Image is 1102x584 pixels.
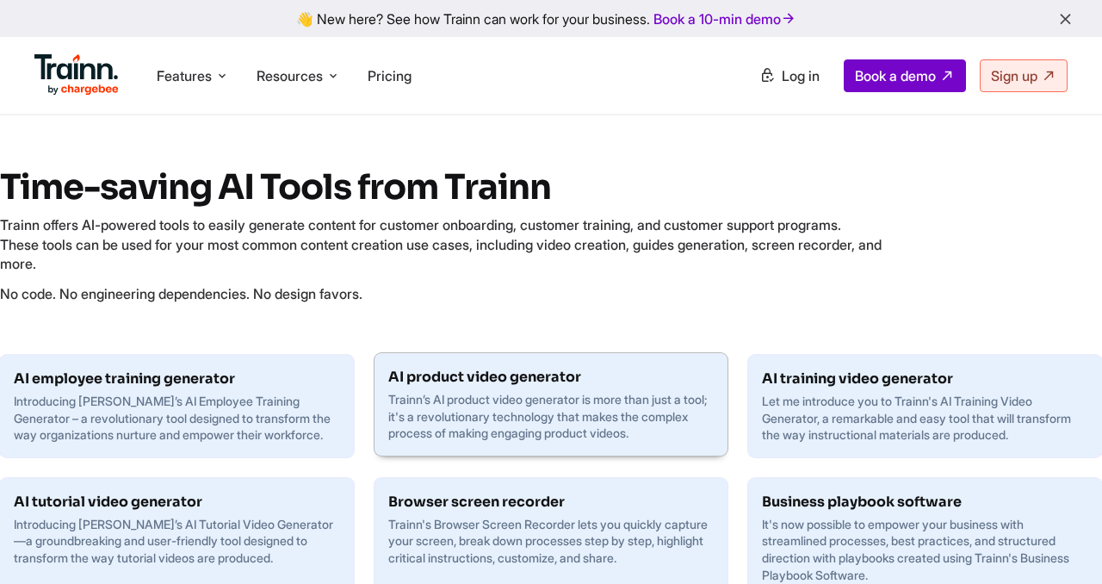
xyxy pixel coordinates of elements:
a: Book a demo [844,59,966,92]
p: Introducing [PERSON_NAME]’s AI Employee Training Generator – a revolutionary tool designed to tra... [14,393,340,444]
h6: AI tutorial video generator [14,492,340,513]
iframe: Chat Widget [1016,501,1102,584]
p: It's now possible to empower your business with streamlined processes, best practices, and struct... [762,516,1088,583]
h6: AI training video generator [762,369,1088,389]
a: Book a 10-min demo [650,7,800,31]
a: AI product video generator Trainn’s AI product video generator is more than just a tool; it's a r... [375,353,728,456]
a: Pricing [368,67,412,84]
img: Trainn Logo [34,54,119,96]
a: AI training video generator Let me introduce you to Trainn's AI Training Video Generator, a remar... [748,355,1102,457]
h6: AI product video generator [388,367,715,388]
div: 👋 New here? See how Trainn can work for your business. [10,10,1092,27]
span: Sign up [991,67,1037,84]
span: Log in [782,67,820,84]
a: Browser screen recorder Trainn's Browser Screen Recorder lets you quickly capture your screen, br... [375,478,728,581]
h6: Browser screen recorder [388,492,715,513]
h6: AI employee training generator [14,369,340,389]
a: Log in [749,60,830,91]
p: Trainn’s AI product video generator is more than just a tool; it's a revolutionary technology tha... [388,391,715,442]
a: Sign up [980,59,1068,92]
span: Book a demo [855,67,936,84]
h6: Business playbook software [762,492,1088,513]
span: Features [157,66,212,85]
p: Introducing [PERSON_NAME]’s AI Tutorial Video Generator—a groundbreaking and user-friendly tool d... [14,516,340,567]
p: Let me introduce you to Trainn's AI Training Video Generator, a remarkable and easy tool that wil... [762,393,1088,444]
span: Resources [257,66,323,85]
p: Trainn's Browser Screen Recorder lets you quickly capture your screen, break down processes step ... [388,516,715,567]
